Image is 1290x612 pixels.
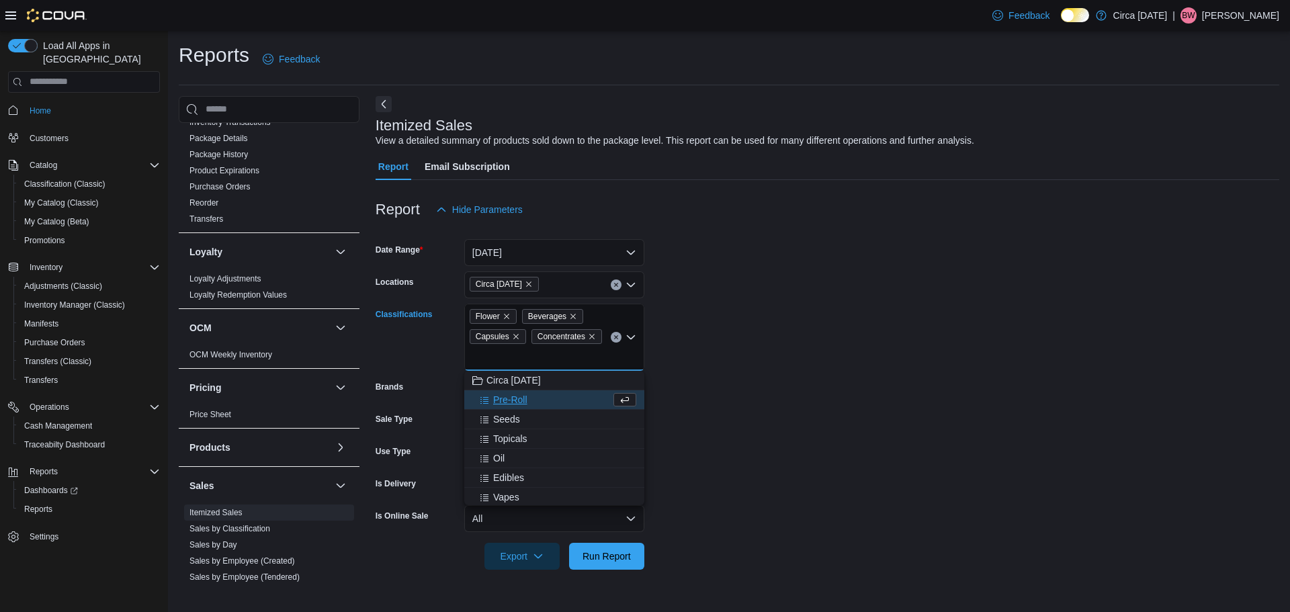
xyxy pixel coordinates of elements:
[189,556,295,566] a: Sales by Employee (Created)
[464,390,644,410] button: Pre-Roll
[30,531,58,542] span: Settings
[19,214,160,230] span: My Catalog (Beta)
[189,118,271,127] a: Inventory Transactions
[19,437,110,453] a: Traceabilty Dashboard
[19,335,91,351] a: Purchase Orders
[24,130,160,146] span: Customers
[38,39,160,66] span: Load All Apps in [GEOGRAPHIC_DATA]
[1172,7,1175,24] p: |
[24,281,102,292] span: Adjustments (Classic)
[464,488,644,507] button: Vapes
[24,439,105,450] span: Traceabilty Dashboard
[19,232,71,249] a: Promotions
[531,329,602,344] span: Concentrates
[1182,7,1195,24] span: BW
[493,471,524,484] span: Edibles
[189,274,261,283] a: Loyalty Adjustments
[19,418,160,434] span: Cash Management
[189,273,261,284] span: Loyalty Adjustments
[525,280,533,288] button: Remove Circa 1818 from selection in this group
[3,398,165,417] button: Operations
[19,316,64,332] a: Manifests
[19,482,160,498] span: Dashboards
[24,179,105,189] span: Classification (Classic)
[19,195,160,211] span: My Catalog (Classic)
[333,380,349,396] button: Pricing
[24,399,160,415] span: Operations
[19,501,58,517] a: Reports
[189,523,270,534] span: Sales by Classification
[376,382,403,392] label: Brands
[13,296,165,314] button: Inventory Manager (Classic)
[24,485,78,496] span: Dashboards
[333,320,349,336] button: OCM
[19,316,160,332] span: Manifests
[13,481,165,500] a: Dashboards
[3,258,165,277] button: Inventory
[189,479,330,492] button: Sales
[189,381,330,394] button: Pricing
[189,350,272,359] a: OCM Weekly Inventory
[376,118,472,134] h3: Itemized Sales
[13,314,165,333] button: Manifests
[189,198,218,208] a: Reorder
[189,410,231,419] a: Price Sheet
[1061,22,1062,23] span: Dark Mode
[611,279,621,290] button: Clear input
[464,239,644,266] button: [DATE]
[987,2,1055,29] a: Feedback
[189,441,230,454] h3: Products
[333,478,349,494] button: Sales
[30,262,62,273] span: Inventory
[19,176,160,192] span: Classification (Classic)
[1113,7,1168,24] p: Circa [DATE]
[24,130,74,146] a: Customers
[189,133,248,144] span: Package Details
[333,244,349,260] button: Loyalty
[189,524,270,533] a: Sales by Classification
[537,330,585,343] span: Concentrates
[19,278,107,294] a: Adjustments (Classic)
[24,399,75,415] button: Operations
[3,101,165,120] button: Home
[522,309,583,324] span: Beverages
[13,231,165,250] button: Promotions
[378,153,408,180] span: Report
[179,50,359,232] div: Inventory
[179,347,359,368] div: OCM
[189,507,243,518] span: Itemized Sales
[24,216,89,227] span: My Catalog (Beta)
[189,290,287,300] a: Loyalty Redemption Values
[19,297,160,313] span: Inventory Manager (Classic)
[486,374,541,387] span: Circa [DATE]
[493,432,527,445] span: Topicals
[452,203,523,216] span: Hide Parameters
[425,153,510,180] span: Email Subscription
[19,297,130,313] a: Inventory Manager (Classic)
[431,196,528,223] button: Hide Parameters
[13,277,165,296] button: Adjustments (Classic)
[569,312,577,320] button: Remove Beverages from selection in this group
[19,353,160,369] span: Transfers (Classic)
[3,156,165,175] button: Catalog
[376,245,423,255] label: Date Range
[1061,8,1089,22] input: Dark Mode
[13,193,165,212] button: My Catalog (Classic)
[493,490,519,504] span: Vapes
[24,337,85,348] span: Purchase Orders
[24,103,56,119] a: Home
[19,372,63,388] a: Transfers
[24,504,52,515] span: Reports
[24,528,160,545] span: Settings
[24,375,58,386] span: Transfers
[24,318,58,329] span: Manifests
[189,540,237,550] a: Sales by Day
[376,511,429,521] label: Is Online Sale
[189,214,223,224] span: Transfers
[333,439,349,455] button: Products
[24,259,160,275] span: Inventory
[3,462,165,481] button: Reports
[376,134,974,148] div: View a detailed summary of products sold down to the package level. This report can be used for m...
[3,128,165,148] button: Customers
